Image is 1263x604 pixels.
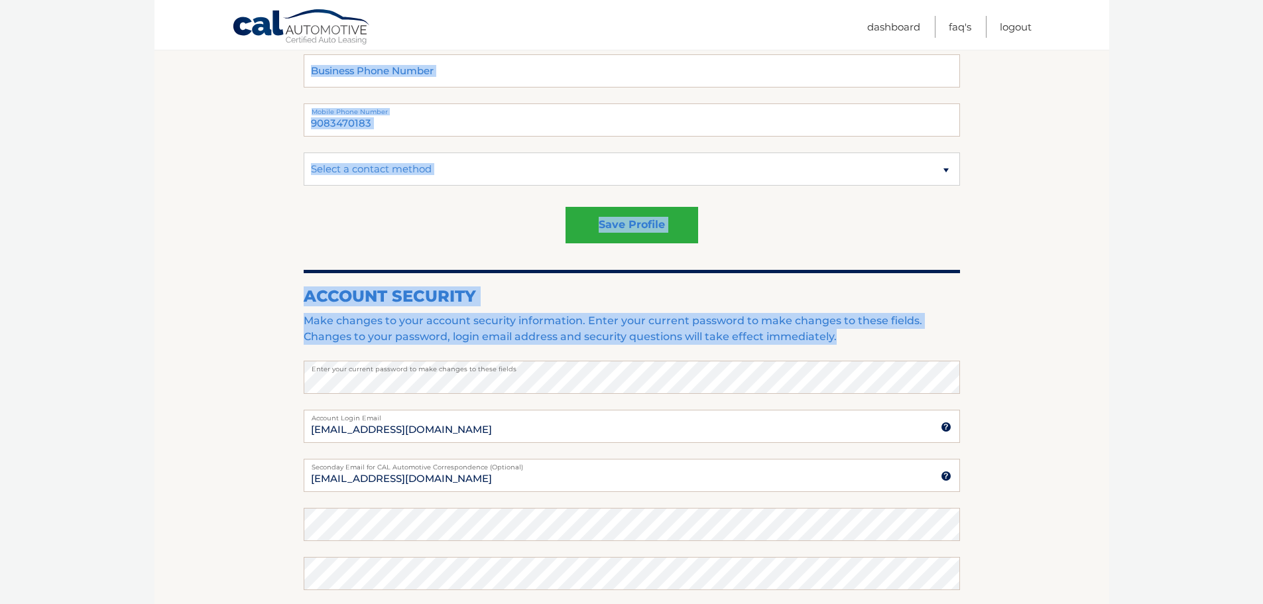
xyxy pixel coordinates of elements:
h2: Account Security [304,286,960,306]
input: Seconday Email for CAL Automotive Correspondence (Optional) [304,459,960,492]
img: tooltip.svg [941,422,951,432]
a: Logout [1000,16,1032,38]
label: Account Login Email [304,410,960,420]
p: Make changes to your account security information. Enter your current password to make changes to... [304,313,960,345]
a: Dashboard [867,16,920,38]
label: Seconday Email for CAL Automotive Correspondence (Optional) [304,459,960,469]
input: Account Login Email [304,410,960,443]
img: tooltip.svg [941,471,951,481]
label: Mobile Phone Number [304,103,960,114]
a: Cal Automotive [232,9,371,47]
input: Business Phone Number [304,54,960,88]
a: FAQ's [949,16,971,38]
input: Mobile Phone Number [304,103,960,137]
button: save profile [566,207,698,243]
label: Enter your current password to make changes to these fields [304,361,960,371]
